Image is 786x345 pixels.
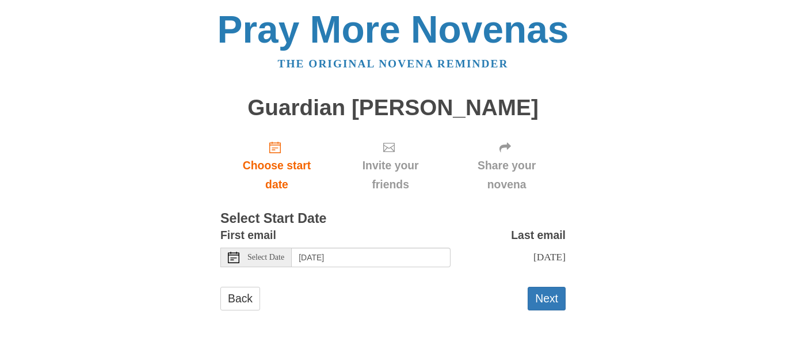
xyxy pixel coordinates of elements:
label: Last email [511,226,566,245]
div: Click "Next" to confirm your start date first. [333,131,448,200]
a: Pray More Novenas [218,8,569,51]
span: [DATE] [533,251,566,263]
span: Select Date [247,253,284,261]
h3: Select Start Date [220,211,566,226]
div: Click "Next" to confirm your start date first. [448,131,566,200]
a: Back [220,287,260,310]
span: Invite your friends [345,156,436,194]
span: Choose start date [232,156,322,194]
span: Share your novena [459,156,554,194]
h1: Guardian [PERSON_NAME] [220,96,566,120]
button: Next [528,287,566,310]
label: First email [220,226,276,245]
a: Choose start date [220,131,333,200]
a: The original novena reminder [278,58,509,70]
